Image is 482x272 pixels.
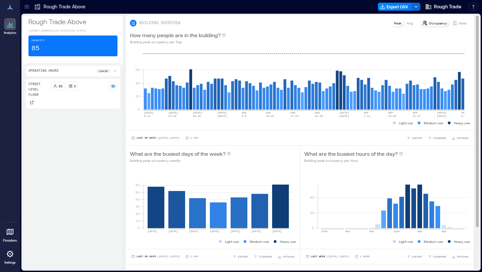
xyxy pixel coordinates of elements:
[190,255,198,259] p: 1 Day
[423,1,463,12] button: Rough Trade
[136,190,140,194] tspan: 50
[441,230,447,233] text: 8pm
[28,17,117,26] p: Rough Trade Above
[130,253,181,260] button: Last 90 Days |[DATE]-[DATE]
[144,115,150,118] text: 6-12
[462,111,467,114] text: OCT
[283,255,295,259] span: OPTIONS
[217,115,227,118] text: [DATE]
[272,230,282,233] text: [DATE]
[276,253,296,260] button: OPTIONS
[259,255,272,259] span: COMPARE
[454,239,470,244] p: Heavy use
[3,239,17,243] p: Floorplans
[28,29,117,33] p: [STREET_ADDRESS][US_STATE][US_STATE]
[426,135,448,141] button: COMPARE
[360,255,370,259] p: 1 Hour
[462,115,468,118] text: 5-11
[304,253,350,260] button: Last Week |[DATE]-[DATE]
[136,204,140,208] tspan: 30
[130,31,221,39] p: How many people are in the building?
[304,158,403,163] p: Building peak occupancy per Hour
[242,111,247,114] text: AUG
[190,136,198,140] p: 1 Day
[189,230,199,233] text: [DATE]
[28,82,49,98] p: Street Level Floor
[168,230,178,233] text: [DATE]
[433,255,446,259] span: COMPARE
[266,115,274,118] text: 10-16
[412,255,422,259] span: EXPORT
[168,111,178,114] text: [DATE]
[130,158,231,163] p: Building peak occupancy weekly
[364,115,370,118] text: 7-13
[399,120,413,126] p: Light use
[139,20,180,26] p: BUILDING OVERVIEW
[424,120,443,126] p: Medium use
[457,255,469,259] span: OPTIONS
[2,16,18,37] a: Analytics
[31,39,44,43] p: Capacity
[394,20,401,26] p: Peak
[304,150,398,158] p: What are the busiest hours of the day?
[31,44,39,53] p: 85
[136,183,140,187] tspan: 60
[193,111,203,114] text: [DATE]
[399,239,413,244] p: Light use
[168,115,176,118] text: 13-19
[412,136,422,140] span: EXPORT
[310,195,314,199] tspan: 40
[321,230,327,233] text: 12am
[74,83,76,89] p: 0
[388,111,393,114] text: SEP
[1,224,19,245] a: Floorplans
[345,230,350,233] text: 4am
[231,253,250,260] button: EXPORT
[44,3,85,10] p: Rough Trade Above
[136,94,140,98] tspan: 20
[433,136,446,140] span: COMPARE
[250,239,269,244] p: Medium use
[291,115,299,118] text: 17-23
[405,135,424,141] button: EXPORT
[225,239,239,244] p: Light use
[144,111,154,114] text: [DATE]
[407,20,413,26] p: Avg
[434,3,461,10] span: Rough Trade
[315,115,323,118] text: 24-30
[2,246,18,267] a: Settings
[364,111,369,114] text: SEP
[450,253,470,260] button: OPTIONS
[4,261,16,265] p: Settings
[238,255,248,259] span: EXPORT
[130,150,226,158] p: What are the busiest days of the week?
[4,31,16,35] p: Analytics
[280,239,296,244] p: Heavy use
[138,107,140,111] tspan: 0
[459,20,467,26] p: Visits
[413,115,421,118] text: 21-27
[339,115,349,118] text: [DATE]
[148,230,157,233] text: [DATE]
[454,120,470,126] p: Heavy use
[291,111,296,114] text: AUG
[193,115,201,118] text: 20-26
[251,230,261,233] text: [DATE]
[312,226,314,230] tspan: 0
[426,253,448,260] button: COMPARE
[315,111,320,114] text: AUG
[138,226,140,230] tspan: 0
[217,111,227,114] text: [DATE]
[378,3,412,11] button: Export CSV
[231,230,240,233] text: [DATE]
[136,219,140,223] tspan: 10
[136,197,140,201] tspan: 40
[339,111,349,114] text: [DATE]
[136,68,140,72] tspan: 60
[388,115,396,118] text: 14-20
[437,111,447,114] text: [DATE]
[242,115,247,118] text: 3-9
[136,212,140,216] tspan: 20
[130,39,226,45] p: Building peak occupancy per Day
[393,230,400,233] text: 12pm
